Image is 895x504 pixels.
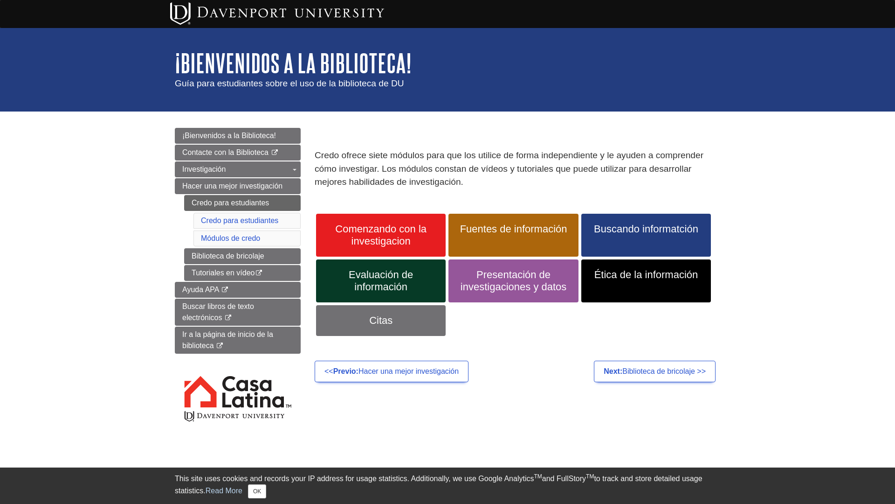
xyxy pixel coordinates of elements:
[182,182,282,190] span: Hacer una mejor investigación
[184,265,301,281] a: Tutoriales en vídeo
[206,487,242,495] a: Read More
[184,248,301,264] a: Biblioteca de bricolaje
[581,214,711,257] a: Buscando informatción
[448,214,578,257] a: Fuentes de información
[604,367,622,375] strong: Next:
[201,234,260,242] a: Módulos de credo
[182,148,268,156] span: Contacte con la Biblioteca
[586,473,594,480] sup: TM
[581,259,711,302] a: Ética de la información
[170,2,384,25] img: Davenport University
[216,343,224,349] i: This link opens in a new window
[175,145,301,161] a: Contacte con la Biblioteca
[323,269,439,293] span: Evaluación de información
[333,367,358,375] strong: Previo:
[175,282,301,298] a: Ayuda APA
[455,223,571,235] span: Fuentes de información
[323,223,439,247] span: Comenzando con la investigacion
[201,217,278,224] a: Credo para estudiantes
[175,161,301,177] a: Investigación
[455,269,571,293] span: Presentación de investigaciones y datos
[182,165,226,173] span: Investigación
[594,361,716,382] a: Next:Biblioteca de bricolaje >>
[316,259,446,302] a: Evaluación de información
[323,315,439,327] span: Citas
[588,269,704,281] span: Ética de la información
[224,315,232,321] i: This link opens in a new window
[255,270,262,276] i: This link opens in a new window
[175,128,301,439] div: Guide Pages
[248,484,266,498] button: Close
[221,287,229,293] i: This link opens in a new window
[315,149,720,189] p: Credo ofrece siete módulos para que los utilice de forma independiente y le ayuden a comprender c...
[175,49,720,77] h1: ¡Bienvenidos a la Biblioteca!
[175,78,404,88] span: Guía para estudiantes sobre el uso de la biblioteca de DU
[175,299,301,326] a: Buscar libros de texto electrónicos
[588,223,704,235] span: Buscando informatción
[270,150,278,156] i: This link opens in a new window
[175,327,301,354] a: Ir a la página de inicio de la biblioteca
[448,259,578,302] a: Presentación de investigaciones y datos
[182,286,219,294] span: Ayuda APA
[534,473,542,480] sup: TM
[316,305,446,336] a: Citas
[175,128,301,144] a: ¡Bienvenidos a la Biblioteca!
[175,178,301,194] a: Hacer una mejor investigación
[182,302,254,322] span: Buscar libros de texto electrónicos
[182,330,273,350] span: Ir a la página de inicio de la biblioteca
[316,214,446,257] a: Comenzando con la investigacion
[315,361,468,382] a: <<Previo:Hacer una mejor investigación
[175,473,720,498] div: This site uses cookies and records your IP address for usage statistics. Additionally, we use Goo...
[182,132,276,140] span: ¡Bienvenidos a la Biblioteca!
[184,195,301,211] a: Credo para estudiantes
